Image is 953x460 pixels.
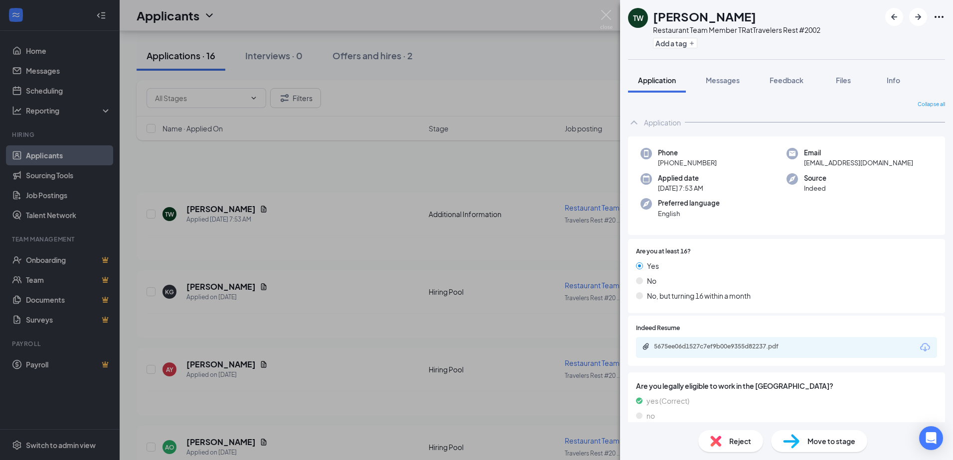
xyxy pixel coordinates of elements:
[636,247,691,256] span: Are you at least 16?
[638,76,676,85] span: Application
[912,11,924,23] svg: ArrowRight
[689,40,695,46] svg: Plus
[909,8,927,26] button: ArrowRight
[918,101,945,109] span: Collapse all
[888,11,900,23] svg: ArrowLeftNew
[647,275,656,286] span: No
[636,380,937,391] span: Are you legally eligible to work in the [GEOGRAPHIC_DATA]?
[770,76,803,85] span: Feedback
[658,183,703,193] span: [DATE] 7:53 AM
[646,410,655,421] span: no
[804,183,826,193] span: Indeed
[804,173,826,183] span: Source
[642,343,803,352] a: Paperclip5675ee06d1527c7ef9b00e9355d82237.pdf
[658,148,717,158] span: Phone
[658,209,720,219] span: English
[642,343,650,350] svg: Paperclip
[919,426,943,450] div: Open Intercom Messenger
[654,343,794,350] div: 5675ee06d1527c7ef9b00e9355d82237.pdf
[658,158,717,168] span: [PHONE_NUMBER]
[633,13,643,23] div: TW
[919,342,931,353] svg: Download
[804,158,913,168] span: [EMAIL_ADDRESS][DOMAIN_NAME]
[647,260,659,271] span: Yes
[807,436,855,447] span: Move to stage
[887,76,900,85] span: Info
[804,148,913,158] span: Email
[933,11,945,23] svg: Ellipses
[647,290,751,301] span: No, but turning 16 within a month
[636,324,680,333] span: Indeed Resume
[836,76,851,85] span: Files
[729,436,751,447] span: Reject
[658,173,703,183] span: Applied date
[885,8,903,26] button: ArrowLeftNew
[706,76,740,85] span: Messages
[628,116,640,128] svg: ChevronUp
[653,38,697,48] button: PlusAdd a tag
[644,117,681,127] div: Application
[653,25,820,35] div: Restaurant Team Member TR at Travelers Rest #2002
[646,395,689,406] span: yes (Correct)
[653,8,756,25] h1: [PERSON_NAME]
[658,198,720,208] span: Preferred language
